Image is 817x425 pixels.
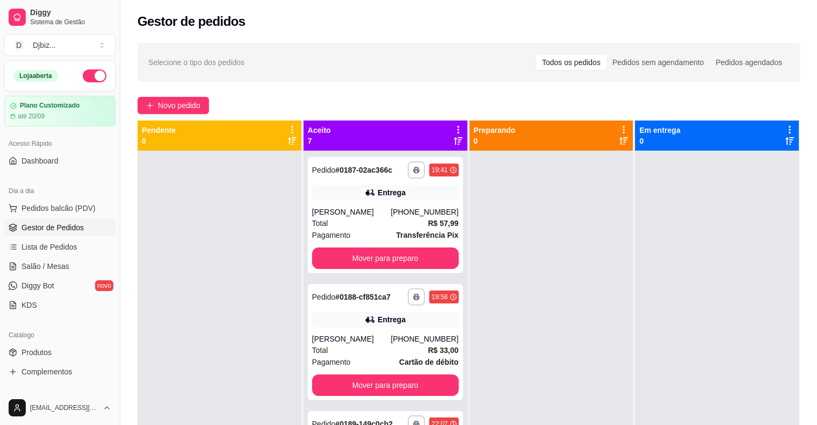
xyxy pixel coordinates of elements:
[13,70,58,82] div: Loja aberta
[146,102,154,109] span: plus
[21,347,52,358] span: Produtos
[431,166,447,174] div: 19:41
[4,219,115,236] a: Gestor de Pedidos
[4,296,115,314] a: KDS
[20,102,79,110] article: Plano Customizado
[399,358,458,366] strong: Cartão de débito
[536,55,606,70] div: Todos os pedidos
[158,100,200,111] span: Novo pedido
[4,344,115,361] a: Produtos
[639,136,680,146] p: 0
[21,155,59,166] span: Dashboard
[21,203,96,214] span: Pedidos balcão (PDV)
[4,152,115,169] a: Dashboard
[21,222,84,233] span: Gestor de Pedidos
[312,293,336,301] span: Pedido
[21,300,37,310] span: KDS
[312,207,391,217] div: [PERSON_NAME]
[391,207,458,217] div: [PHONE_NUMBER]
[312,247,459,269] button: Mover para preparo
[33,40,56,51] div: Djbiz ...
[606,55,710,70] div: Pedidos sem agendamento
[148,56,244,68] span: Selecione o tipo dos pedidos
[21,261,69,272] span: Salão / Mesas
[312,166,336,174] span: Pedido
[142,136,176,146] p: 0
[312,229,351,241] span: Pagamento
[335,166,392,174] strong: # 0187-02ac366c
[4,395,115,421] button: [EMAIL_ADDRESS][DOMAIN_NAME]
[428,346,459,355] strong: R$ 33,00
[30,18,111,26] span: Sistema de Gestão
[4,238,115,256] a: Lista de Pedidos
[335,293,391,301] strong: # 0188-cf851ca7
[30,8,111,18] span: Diggy
[13,40,24,51] span: D
[391,334,458,344] div: [PHONE_NUMBER]
[138,13,245,30] h2: Gestor de pedidos
[4,277,115,294] a: Diggy Botnovo
[21,280,54,291] span: Diggy Bot
[4,4,115,30] a: DiggySistema de Gestão
[308,125,331,136] p: Aceito
[312,217,328,229] span: Total
[312,356,351,368] span: Pagamento
[396,231,459,239] strong: Transferência Pix
[83,69,106,82] button: Alterar Status
[312,344,328,356] span: Total
[428,219,459,228] strong: R$ 57,99
[4,182,115,200] div: Dia a dia
[378,187,406,198] div: Entrega
[710,55,788,70] div: Pedidos agendados
[474,136,516,146] p: 0
[21,242,77,252] span: Lista de Pedidos
[142,125,176,136] p: Pendente
[138,97,209,114] button: Novo pedido
[378,314,406,325] div: Entrega
[4,96,115,126] a: Plano Customizadoaté 20/09
[4,363,115,380] a: Complementos
[431,293,447,301] div: 19:58
[21,366,72,377] span: Complementos
[4,34,115,56] button: Select a team
[312,334,391,344] div: [PERSON_NAME]
[4,258,115,275] a: Salão / Mesas
[312,374,459,396] button: Mover para preparo
[639,125,680,136] p: Em entrega
[30,403,98,412] span: [EMAIL_ADDRESS][DOMAIN_NAME]
[308,136,331,146] p: 7
[4,327,115,344] div: Catálogo
[18,112,45,121] article: até 20/09
[4,200,115,217] button: Pedidos balcão (PDV)
[474,125,516,136] p: Preparando
[4,135,115,152] div: Acesso Rápido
